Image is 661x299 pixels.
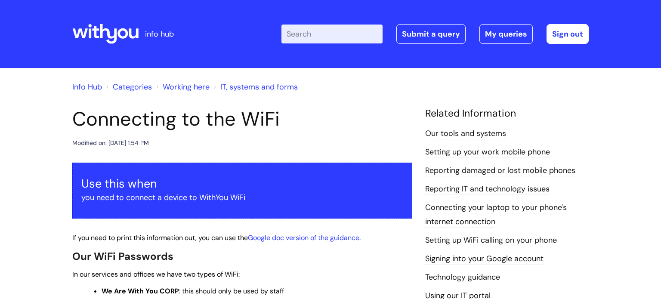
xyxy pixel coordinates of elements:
a: IT, systems and forms [220,82,298,92]
h1: Connecting to the WiFi [72,108,412,131]
a: Setting up your work mobile phone [425,147,550,158]
p: you need to connect a device to WithYou WiFi [81,191,403,204]
a: Our tools and systems [425,128,506,139]
a: Working here [163,82,210,92]
a: Setting up WiFi calling on your phone [425,235,557,246]
div: Modified on: [DATE] 1:54 PM [72,138,149,148]
a: Google doc version of the guidance [248,233,359,242]
h3: Use this when [81,177,403,191]
a: Reporting IT and technology issues [425,184,550,195]
a: My queries [479,24,533,44]
span: If you need to print this information out, you can use the . [72,233,361,242]
div: | - [281,24,589,44]
li: IT, systems and forms [212,80,298,94]
li: Working here [154,80,210,94]
p: info hub [145,27,174,41]
span: : this should only be used by staff [102,287,284,296]
span: In our services and offices we have two types of WiFi: [72,270,240,279]
a: Connecting your laptop to your phone's internet connection [425,202,567,227]
strong: We Are With You CORP [102,287,179,296]
a: Reporting damaged or lost mobile phones [425,165,575,176]
h4: Related Information [425,108,589,120]
input: Search [281,25,383,43]
a: Categories [113,82,152,92]
a: Signing into your Google account [425,253,544,265]
a: Info Hub [72,82,102,92]
a: Submit a query [396,24,466,44]
a: Sign out [547,24,589,44]
a: Technology guidance [425,272,500,283]
span: Our WiFi Passwords [72,250,173,263]
li: Solution home [104,80,152,94]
